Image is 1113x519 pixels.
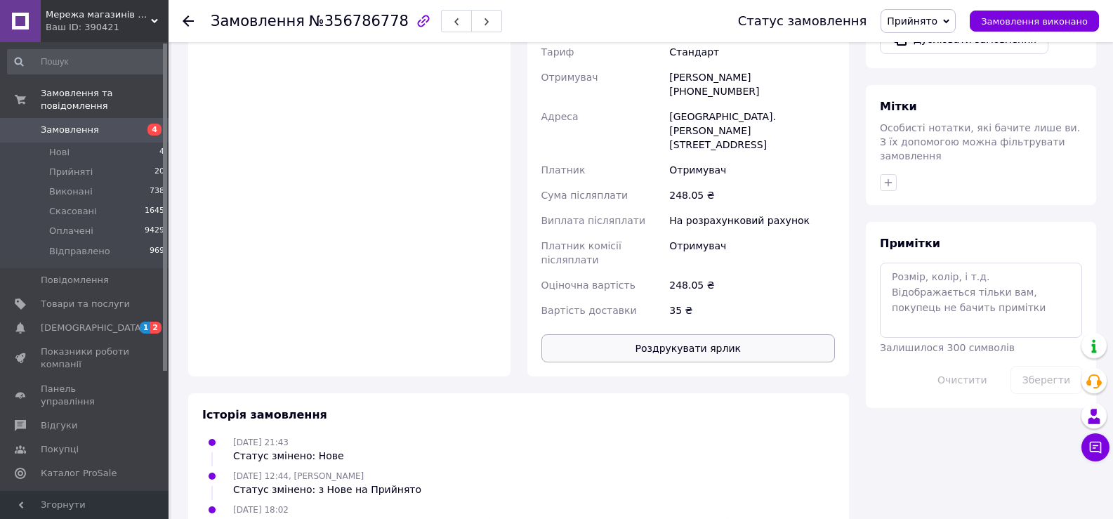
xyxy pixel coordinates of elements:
div: 35 ₴ [666,298,838,323]
button: Роздрукувати ярлик [541,334,836,362]
span: 1645 [145,205,164,218]
span: Замовлення [211,13,305,29]
div: [GEOGRAPHIC_DATA]. [PERSON_NAME][STREET_ADDRESS] [666,104,838,157]
div: Отримувач [666,157,838,183]
span: 969 [150,245,164,258]
span: [DATE] 12:44, [PERSON_NAME] [233,471,364,481]
span: 4 [147,124,162,136]
span: Скасовані [49,205,97,218]
span: Повідомлення [41,274,109,287]
span: 20 [154,166,164,178]
span: Виплата післяплати [541,215,646,226]
span: Мережа магазинів "Садочок" [46,8,151,21]
button: Чат з покупцем [1081,433,1109,461]
span: Історія замовлення [202,408,327,421]
span: 2 [150,322,162,334]
span: Виконані [49,185,93,198]
span: Платник [541,164,586,176]
span: Покупці [41,443,79,456]
span: Залишилося 300 символів [880,342,1015,353]
div: 248.05 ₴ [666,183,838,208]
button: Замовлення виконано [970,11,1099,32]
div: Статус змінено: з Нове на Прийнято [233,482,421,497]
span: Відправлено [49,245,110,258]
span: Товари та послуги [41,298,130,310]
span: Мітки [880,100,917,113]
span: Адреса [541,111,579,122]
span: Відгуки [41,419,77,432]
span: Оплачені [49,225,93,237]
div: На розрахунковий рахунок [666,208,838,233]
span: Оціночна вартість [541,280,635,291]
span: 9429 [145,225,164,237]
input: Пошук [7,49,166,74]
span: Прийняті [49,166,93,178]
span: Отримувач [541,72,598,83]
span: Сума післяплати [541,190,628,201]
div: 248.05 ₴ [666,272,838,298]
span: Панель управління [41,383,130,408]
div: Стандарт [666,39,838,65]
div: [PERSON_NAME] [PHONE_NUMBER] [666,65,838,104]
div: Отримувач [666,233,838,272]
span: 738 [150,185,164,198]
span: [DATE] 21:43 [233,438,289,447]
span: Замовлення та повідомлення [41,87,169,112]
div: Статус змінено: Нове [233,449,344,463]
span: Каталог ProSale [41,467,117,480]
span: Показники роботи компанії [41,346,130,371]
span: Замовлення [41,124,99,136]
div: Ваш ID: 390421 [46,21,169,34]
span: Примітки [880,237,940,250]
span: 1 [140,322,151,334]
div: Статус замовлення [738,14,867,28]
span: Вартість доставки [541,305,637,316]
span: [DATE] 18:02 [233,505,289,515]
span: Платник комісії післяплати [541,240,621,265]
span: Особисті нотатки, які бачите лише ви. З їх допомогою можна фільтрувати замовлення [880,122,1080,162]
span: №356786778 [309,13,409,29]
span: [DEMOGRAPHIC_DATA] [41,322,145,334]
div: Повернутися назад [183,14,194,28]
span: Тариф [541,46,574,58]
span: Прийнято [887,15,937,27]
span: Нові [49,146,70,159]
span: Замовлення виконано [981,16,1088,27]
span: 4 [159,146,164,159]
